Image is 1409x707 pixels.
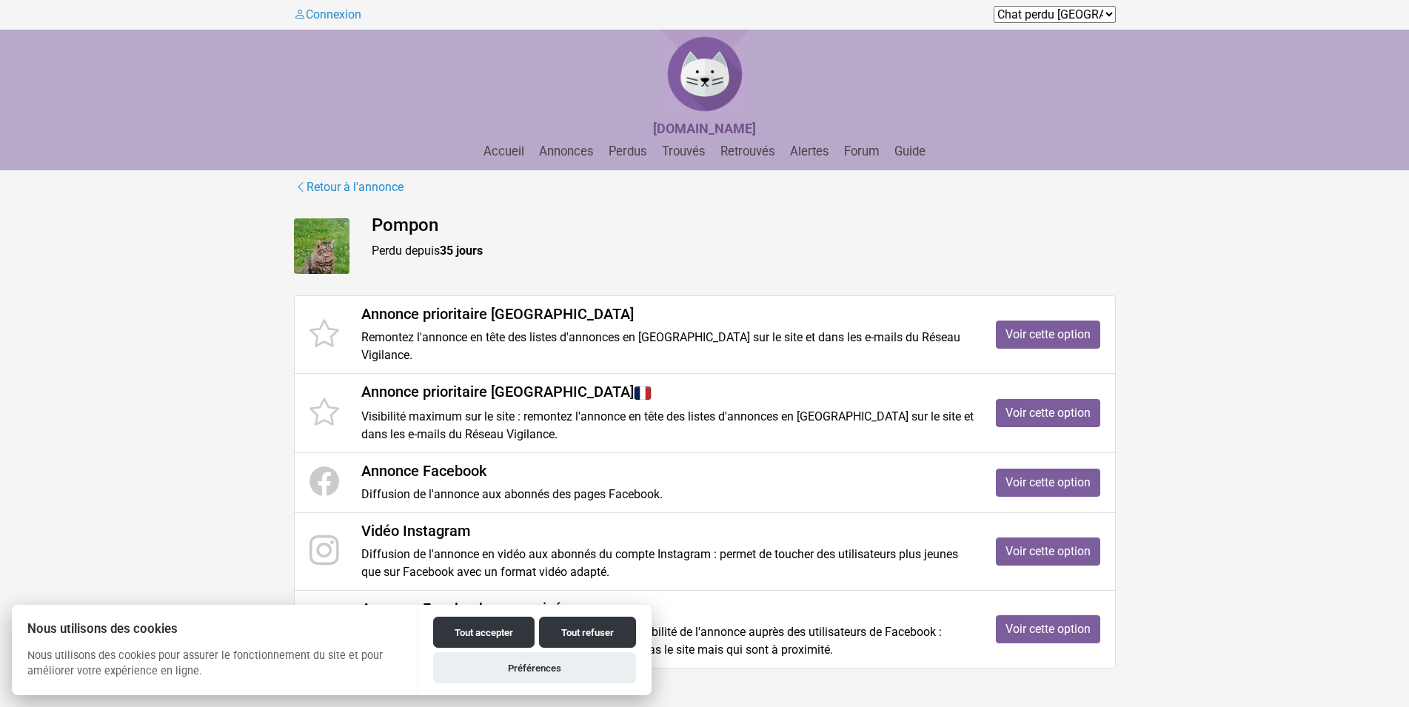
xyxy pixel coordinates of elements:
[996,615,1100,643] a: Voir cette option
[294,178,404,197] a: Retour à l'annonce
[361,383,974,402] h4: Annonce prioritaire [GEOGRAPHIC_DATA]
[361,623,974,659] p: Consacrez un budget publicitaire pour augmenter la visibilité de l'annonce auprès des utilisateur...
[653,122,756,136] a: [DOMAIN_NAME]
[294,7,361,21] a: Connexion
[478,144,530,158] a: Accueil
[372,215,1116,236] h4: Pompon
[656,144,712,158] a: Trouvés
[361,486,974,503] p: Diffusion de l'annonce aux abonnés des pages Facebook.
[372,242,1116,260] p: Perdu depuis
[440,244,483,258] strong: 35 jours
[660,30,749,118] img: Chat Perdu France
[714,144,781,158] a: Retrouvés
[653,121,756,136] strong: [DOMAIN_NAME]
[996,537,1100,566] a: Voir cette option
[361,462,974,480] h4: Annonce Facebook
[996,399,1100,427] a: Voir cette option
[361,600,974,617] h4: Annonce Facebook sponsorisée
[361,522,974,540] h4: Vidéo Instagram
[784,144,835,158] a: Alertes
[533,144,600,158] a: Annonces
[996,469,1100,497] a: Voir cette option
[433,617,535,648] button: Tout accepter
[12,648,417,691] p: Nous utilisons des cookies pour assurer le fonctionnement du site et pour améliorer votre expérie...
[838,144,886,158] a: Forum
[361,305,974,323] h4: Annonce prioritaire [GEOGRAPHIC_DATA]
[888,144,931,158] a: Guide
[996,321,1100,349] a: Voir cette option
[433,652,636,683] button: Préférences
[539,617,636,648] button: Tout refuser
[361,546,974,581] p: Diffusion de l'annonce en vidéo aux abonnés du compte Instagram : permet de toucher des utilisate...
[603,144,653,158] a: Perdus
[634,384,652,402] img: France
[361,408,974,443] p: Visibilité maximum sur le site : remontez l'annonce en tête des listes d'annonces en [GEOGRAPHIC_...
[361,329,974,364] p: Remontez l'annonce en tête des listes d'annonces en [GEOGRAPHIC_DATA] sur le site et dans les e-m...
[12,622,417,636] h2: Nous utilisons des cookies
